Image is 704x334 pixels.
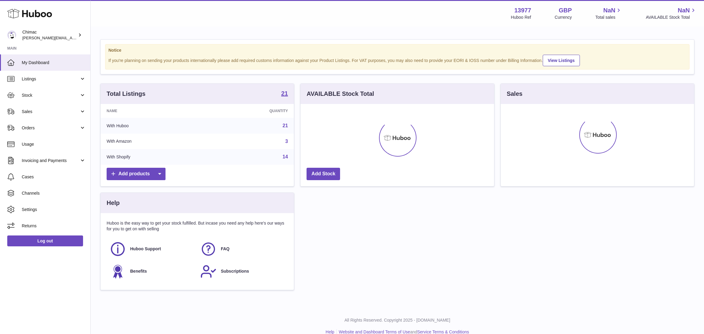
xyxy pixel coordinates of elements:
[22,76,79,82] span: Listings
[108,54,686,66] div: If you're planning on sending your products internationally please add required customs informati...
[285,139,288,144] a: 3
[22,207,86,212] span: Settings
[22,35,121,40] span: [PERSON_NAME][EMAIL_ADDRESS][DOMAIN_NAME]
[108,47,686,53] strong: Notice
[200,263,285,280] a: Subscriptions
[95,317,699,323] p: All Rights Reserved. Copyright 2025 - [DOMAIN_NAME]
[307,90,374,98] h3: AVAILABLE Stock Total
[200,241,285,257] a: FAQ
[221,246,230,252] span: FAQ
[595,15,622,20] span: Total sales
[7,235,83,246] a: Log out
[22,60,86,66] span: My Dashboard
[283,123,288,128] a: 21
[22,125,79,131] span: Orders
[22,190,86,196] span: Channels
[281,90,288,98] a: 21
[107,168,166,180] a: Add products
[507,90,522,98] h3: Sales
[110,241,194,257] a: Huboo Support
[22,223,86,229] span: Returns
[646,15,697,20] span: AVAILABLE Stock Total
[22,141,86,147] span: Usage
[555,15,572,20] div: Currency
[107,90,146,98] h3: Total Listings
[22,92,79,98] span: Stock
[283,154,288,159] a: 14
[130,268,147,274] span: Benefits
[101,104,206,118] th: Name
[281,90,288,96] strong: 21
[603,6,615,15] span: NaN
[101,149,206,165] td: With Shopify
[107,199,120,207] h3: Help
[595,6,622,20] a: NaN Total sales
[678,6,690,15] span: NaN
[130,246,161,252] span: Huboo Support
[110,263,194,280] a: Benefits
[206,104,294,118] th: Quantity
[107,220,288,232] p: Huboo is the easy way to get your stock fulfilled. But incase you need any help here's our ways f...
[514,6,531,15] strong: 13977
[646,6,697,20] a: NaN AVAILABLE Stock Total
[22,29,77,41] div: Chimac
[101,118,206,134] td: With Huboo
[22,174,86,180] span: Cases
[511,15,531,20] div: Huboo Ref
[543,55,580,66] a: View Listings
[22,158,79,164] span: Invoicing and Payments
[221,268,249,274] span: Subscriptions
[101,134,206,149] td: With Amazon
[22,109,79,115] span: Sales
[307,168,340,180] a: Add Stock
[7,31,16,40] img: ellen@chimac.ie
[559,6,572,15] strong: GBP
